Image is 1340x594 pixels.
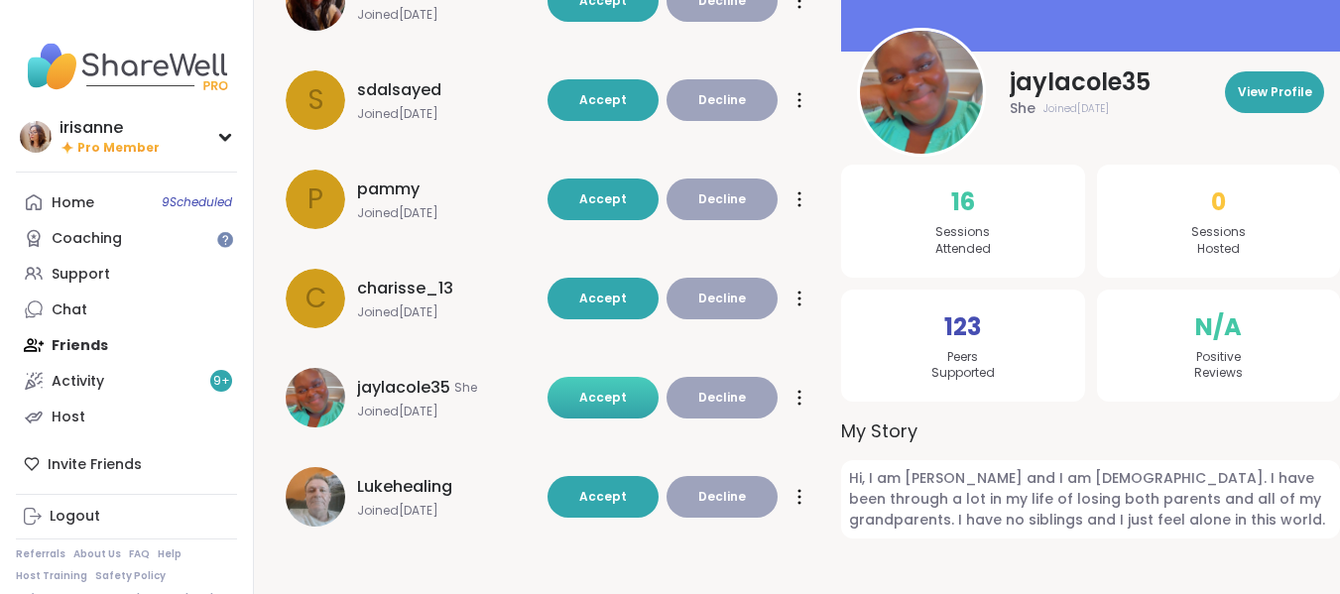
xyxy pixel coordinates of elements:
[860,31,983,154] img: jaylacole35
[16,292,237,327] a: Chat
[579,91,627,108] span: Accept
[579,389,627,406] span: Accept
[16,446,237,482] div: Invite Friends
[698,91,746,109] span: Decline
[307,79,324,121] span: s
[698,190,746,208] span: Decline
[667,377,778,418] button: Decline
[951,184,975,220] span: 16
[579,190,627,207] span: Accept
[77,140,160,157] span: Pro Member
[52,300,87,320] div: Chat
[944,308,981,344] span: 123
[16,32,237,101] img: ShareWell Nav Logo
[667,278,778,319] button: Decline
[129,547,150,561] a: FAQ
[357,178,420,201] span: pammy
[841,417,1340,444] label: My Story
[286,467,345,527] img: Lukehealing
[286,368,345,427] img: jaylacole35
[841,460,1340,538] span: Hi, I am [PERSON_NAME] and I am [DEMOGRAPHIC_DATA]. I have been through a lot in my life of losin...
[357,277,453,300] span: charisse_13
[50,507,100,527] div: Logout
[935,224,991,258] span: Sessions Attended
[667,178,778,220] button: Decline
[667,79,778,121] button: Decline
[16,499,237,535] a: Logout
[16,184,237,220] a: Home9Scheduled
[20,121,52,153] img: irisanne
[1211,184,1226,220] span: 0
[158,547,182,561] a: Help
[548,79,659,121] button: Accept
[217,232,233,248] iframe: Spotlight
[1194,348,1243,382] span: Positive Reviews
[357,503,536,519] span: Joined [DATE]
[357,475,452,499] span: Lukehealing
[548,278,659,319] button: Accept
[52,193,94,213] div: Home
[16,363,237,399] a: Activity9+
[548,476,659,518] button: Accept
[357,404,536,419] span: Joined [DATE]
[305,278,326,319] span: c
[548,178,659,220] button: Accept
[162,194,232,210] span: 9 Scheduled
[95,569,166,583] a: Safety Policy
[52,408,85,427] div: Host
[579,290,627,306] span: Accept
[667,476,778,518] button: Decline
[548,377,659,418] button: Accept
[1225,71,1324,113] button: View Profile
[357,106,536,122] span: Joined [DATE]
[357,205,536,221] span: Joined [DATE]
[1238,83,1312,101] span: View Profile
[931,348,995,382] span: Peers Supported
[52,229,122,249] div: Coaching
[1010,66,1151,98] span: jaylacole35
[16,256,237,292] a: Support
[16,399,237,434] a: Host
[213,373,230,390] span: 9 +
[698,290,746,307] span: Decline
[52,372,104,392] div: Activity
[1010,98,1035,118] span: She
[16,547,65,561] a: Referrals
[73,547,121,561] a: About Us
[1043,100,1109,115] span: Joined [DATE]
[16,569,87,583] a: Host Training
[698,389,746,407] span: Decline
[357,7,536,23] span: Joined [DATE]
[307,178,323,220] span: p
[357,78,441,102] span: sdalsayed
[357,304,536,320] span: Joined [DATE]
[60,117,160,139] div: irisanne
[579,488,627,505] span: Accept
[1195,308,1242,344] span: N/A
[357,376,450,400] span: jaylacole35
[454,380,477,396] span: She
[698,488,746,506] span: Decline
[16,220,237,256] a: Coaching
[1191,224,1246,258] span: Sessions Hosted
[52,265,110,285] div: Support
